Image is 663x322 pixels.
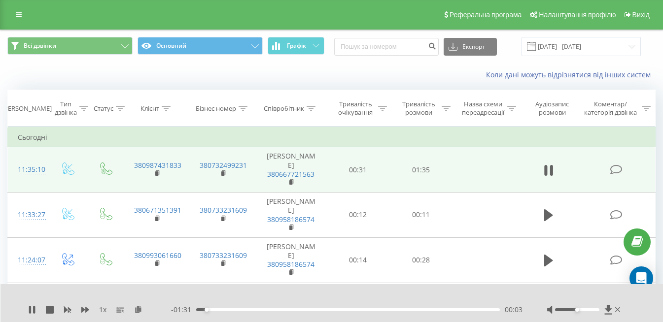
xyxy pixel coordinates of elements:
td: 00:11 [389,193,453,238]
div: Коментар/категорія дзвінка [582,100,639,117]
td: 00:12 [326,193,389,238]
span: 1 x [99,305,106,315]
td: 01:35 [389,147,453,193]
div: Тип дзвінка [55,100,77,117]
div: 11:35:10 [18,160,38,179]
div: Статус [94,104,113,113]
div: Співробітник [264,104,304,113]
td: 00:00 [389,283,453,311]
div: Тривалість очікування [335,100,376,117]
a: 380958186574 [267,259,314,269]
span: - 01:31 [171,305,196,315]
div: 11:33:27 [18,205,38,225]
span: Графік [287,42,306,49]
a: 380733231609 [200,251,247,260]
a: 380958186574 [267,215,314,224]
span: Реферальна програма [450,11,522,19]
a: 380732499231 [200,161,247,170]
span: Всі дзвінки [24,42,56,50]
td: 00:14 [326,237,389,283]
td: [PERSON_NAME] [255,237,326,283]
a: 380667721563 [267,169,314,179]
div: Open Intercom Messenger [629,266,653,290]
td: 00:31 [326,147,389,193]
button: Основний [138,37,263,55]
td: 00:40 [326,283,389,311]
div: Accessibility label [205,308,209,312]
td: [PERSON_NAME] [255,193,326,238]
a: 380987431833 [134,161,181,170]
div: [PERSON_NAME] [2,104,52,113]
a: 380671351391 [134,205,181,215]
div: Тривалість розмови [398,100,439,117]
div: 11:24:07 [18,251,38,270]
td: Сьогодні [8,128,656,147]
button: Експорт [444,38,497,56]
a: Коли дані можуть відрізнятися вiд інших систем [486,70,656,79]
div: Аудіозапис розмови [527,100,577,117]
button: Всі дзвінки [7,37,133,55]
a: 380993061660 [134,251,181,260]
td: [PERSON_NAME] () [255,283,326,311]
div: Клієнт [140,104,159,113]
div: Бізнес номер [196,104,236,113]
button: Графік [268,37,324,55]
a: 380733231609 [200,205,247,215]
div: Accessibility label [575,308,579,312]
span: 00:03 [505,305,523,315]
td: [PERSON_NAME] [255,147,326,193]
input: Пошук за номером [334,38,439,56]
td: 00:28 [389,237,453,283]
div: Назва схеми переадресації [462,100,505,117]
